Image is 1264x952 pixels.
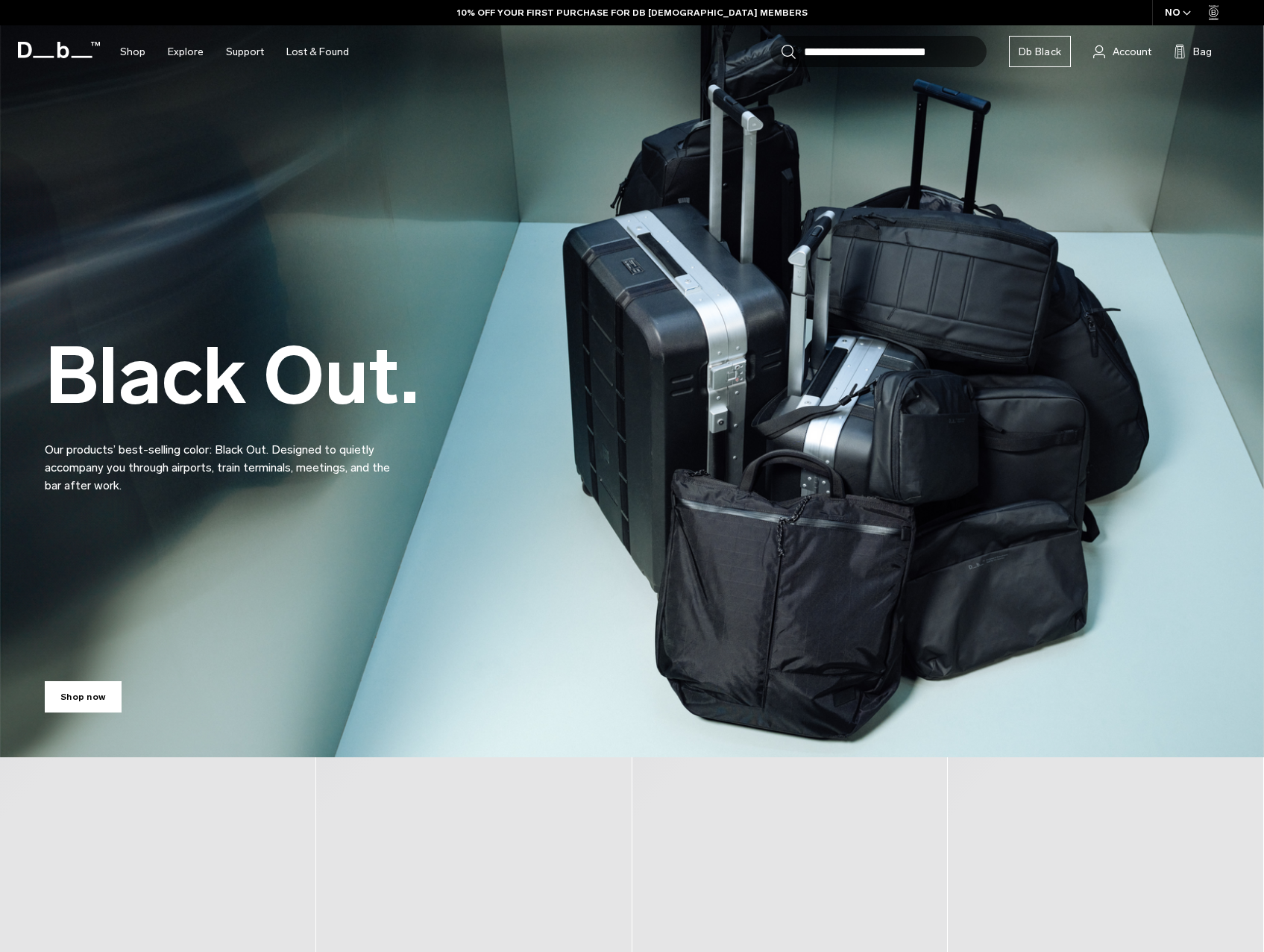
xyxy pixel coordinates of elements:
nav: Main Navigation [109,25,360,78]
a: Lost & Found [286,25,349,78]
a: Support [226,25,264,78]
span: Bag [1193,44,1212,60]
span: Account [1113,44,1151,60]
a: Account [1093,43,1151,60]
p: Our products’ best-selling color: Black Out. Designed to quietly accompany you through airports, ... [45,423,403,495]
a: Db Black [1009,36,1071,67]
a: Shop [120,25,145,78]
button: Bag [1174,43,1212,60]
a: Explore [168,25,204,78]
a: Shop now [45,681,122,713]
h2: Black Out. [45,337,419,416]
a: 10% OFF YOUR FIRST PURCHASE FOR DB [DEMOGRAPHIC_DATA] MEMBERS [457,6,808,19]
